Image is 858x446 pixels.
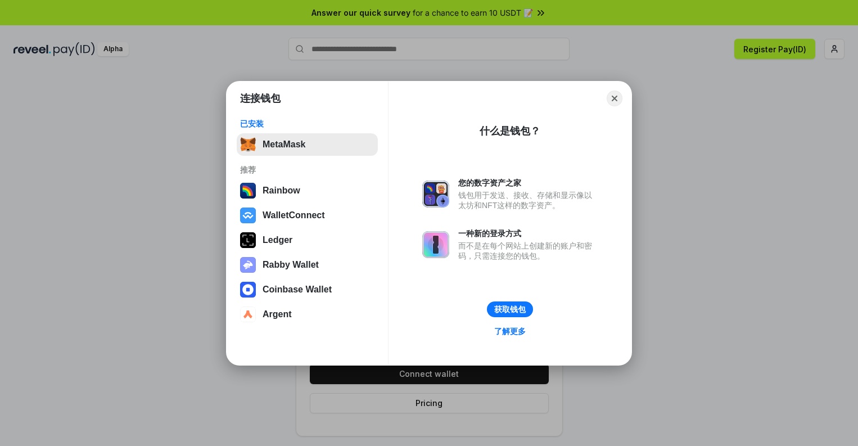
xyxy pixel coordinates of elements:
div: 一种新的登录方式 [458,228,598,238]
div: 获取钱包 [494,304,526,314]
div: 了解更多 [494,326,526,336]
div: 已安装 [240,119,374,129]
img: svg+xml,%3Csvg%20xmlns%3D%22http%3A%2F%2Fwww.w3.org%2F2000%2Fsvg%22%20fill%3D%22none%22%20viewBox... [422,231,449,258]
a: 了解更多 [487,324,532,339]
div: 钱包用于发送、接收、存储和显示像以太坊和NFT这样的数字资产。 [458,190,598,210]
div: Rainbow [263,186,300,196]
button: MetaMask [237,133,378,156]
button: Rabby Wallet [237,254,378,276]
img: svg+xml,%3Csvg%20xmlns%3D%22http%3A%2F%2Fwww.w3.org%2F2000%2Fsvg%22%20fill%3D%22none%22%20viewBox... [240,257,256,273]
div: Coinbase Wallet [263,285,332,295]
h1: 连接钱包 [240,92,281,105]
button: Rainbow [237,179,378,202]
button: Coinbase Wallet [237,278,378,301]
button: WalletConnect [237,204,378,227]
div: Argent [263,309,292,319]
img: svg+xml,%3Csvg%20xmlns%3D%22http%3A%2F%2Fwww.w3.org%2F2000%2Fsvg%22%20width%3D%2228%22%20height%3... [240,232,256,248]
div: Rabby Wallet [263,260,319,270]
button: Close [607,91,622,106]
div: WalletConnect [263,210,325,220]
img: svg+xml,%3Csvg%20width%3D%2228%22%20height%3D%2228%22%20viewBox%3D%220%200%2028%2028%22%20fill%3D... [240,307,256,322]
img: svg+xml,%3Csvg%20width%3D%22120%22%20height%3D%22120%22%20viewBox%3D%220%200%20120%20120%22%20fil... [240,183,256,199]
div: MetaMask [263,139,305,150]
img: svg+xml,%3Csvg%20width%3D%2228%22%20height%3D%2228%22%20viewBox%3D%220%200%2028%2028%22%20fill%3D... [240,208,256,223]
div: 您的数字资产之家 [458,178,598,188]
img: svg+xml,%3Csvg%20xmlns%3D%22http%3A%2F%2Fwww.w3.org%2F2000%2Fsvg%22%20fill%3D%22none%22%20viewBox... [422,181,449,208]
div: 什么是钱包？ [480,124,540,138]
button: 获取钱包 [487,301,533,317]
img: svg+xml,%3Csvg%20width%3D%2228%22%20height%3D%2228%22%20viewBox%3D%220%200%2028%2028%22%20fill%3D... [240,282,256,298]
button: Argent [237,303,378,326]
div: Ledger [263,235,292,245]
button: Ledger [237,229,378,251]
div: 而不是在每个网站上创建新的账户和密码，只需连接您的钱包。 [458,241,598,261]
div: 推荐 [240,165,374,175]
img: svg+xml,%3Csvg%20fill%3D%22none%22%20height%3D%2233%22%20viewBox%3D%220%200%2035%2033%22%20width%... [240,137,256,152]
